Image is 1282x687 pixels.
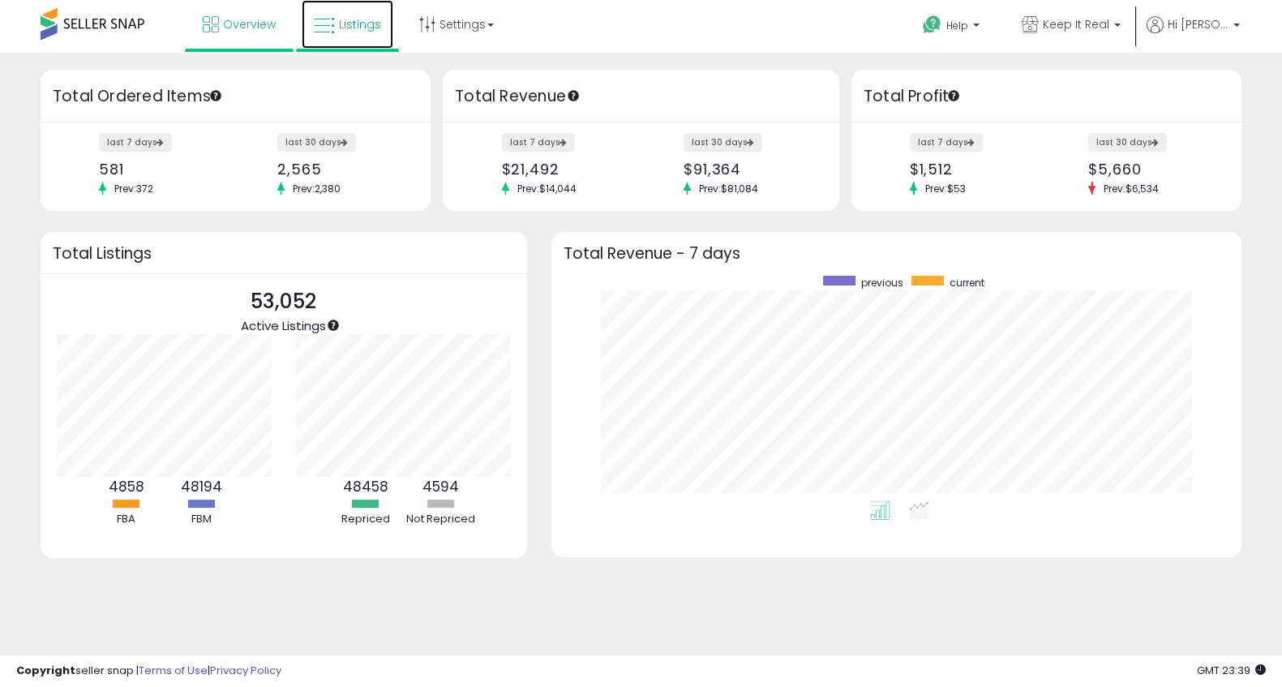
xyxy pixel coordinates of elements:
[53,85,418,108] h3: Total Ordered Items
[106,182,161,195] span: Prev: 372
[181,477,222,496] b: 48194
[339,16,381,32] span: Listings
[1095,182,1167,195] span: Prev: $6,534
[405,512,478,527] div: Not Repriced
[684,161,811,178] div: $91,364
[922,15,942,35] i: Get Help
[910,161,1035,178] div: $1,512
[16,663,75,678] strong: Copyright
[946,19,968,32] span: Help
[326,318,341,333] div: Tooltip anchor
[1168,16,1228,32] span: Hi [PERSON_NAME]
[566,88,581,103] div: Tooltip anchor
[1088,133,1167,152] label: last 30 days
[950,276,984,290] span: current
[139,663,208,678] a: Terms of Use
[910,133,983,152] label: last 7 days
[343,477,388,496] b: 48458
[502,161,629,178] div: $21,492
[1043,16,1109,32] span: Keep It Real
[277,161,402,178] div: 2,565
[691,182,766,195] span: Prev: $81,084
[109,477,144,496] b: 4858
[223,16,276,32] span: Overview
[165,512,238,527] div: FBM
[99,133,172,152] label: last 7 days
[16,663,281,679] div: seller snap | |
[564,247,1229,260] h3: Total Revenue - 7 days
[422,477,459,496] b: 4594
[208,88,223,103] div: Tooltip anchor
[509,182,585,195] span: Prev: $14,044
[684,133,762,152] label: last 30 days
[910,2,996,53] a: Help
[861,276,903,290] span: previous
[864,85,1229,108] h3: Total Profit
[1088,161,1213,178] div: $5,660
[1147,16,1240,53] a: Hi [PERSON_NAME]
[277,133,356,152] label: last 30 days
[1197,663,1266,678] span: 2025-08-15 23:39 GMT
[241,286,326,317] p: 53,052
[946,88,961,103] div: Tooltip anchor
[241,317,326,334] span: Active Listings
[53,247,515,260] h3: Total Listings
[329,512,402,527] div: Repriced
[99,161,224,178] div: 581
[502,133,575,152] label: last 7 days
[285,182,349,195] span: Prev: 2,380
[455,85,827,108] h3: Total Revenue
[210,663,281,678] a: Privacy Policy
[90,512,163,527] div: FBA
[917,182,974,195] span: Prev: $53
